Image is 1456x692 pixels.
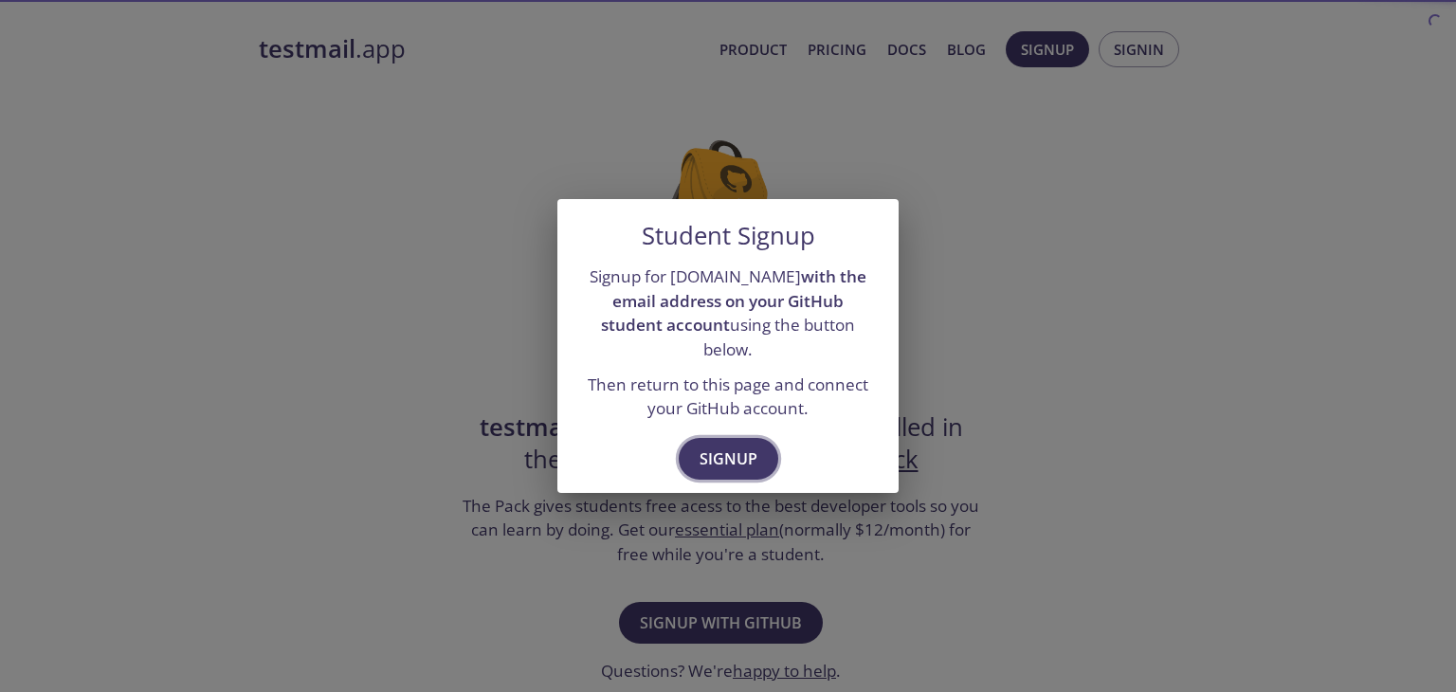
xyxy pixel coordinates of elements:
[601,265,866,336] strong: with the email address on your GitHub student account
[679,438,778,480] button: Signup
[700,446,757,472] span: Signup
[580,264,876,362] p: Signup for [DOMAIN_NAME] using the button below.
[580,373,876,421] p: Then return to this page and connect your GitHub account.
[642,222,815,250] h5: Student Signup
